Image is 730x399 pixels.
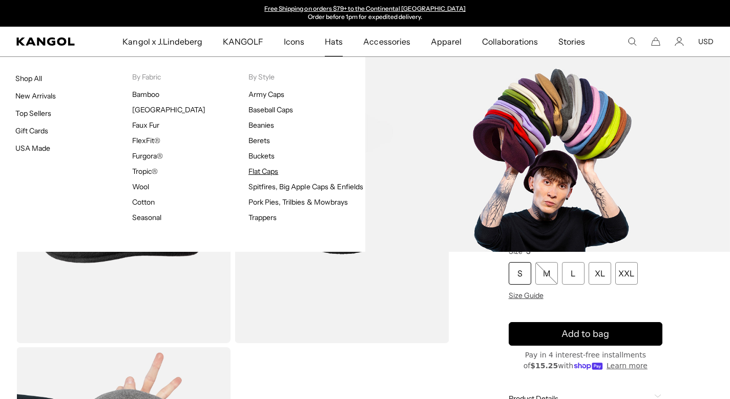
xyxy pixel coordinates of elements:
[132,121,159,130] a: Faux Fur
[15,144,50,153] a: USA Made
[698,37,714,46] button: USD
[353,27,420,56] a: Accessories
[558,27,585,56] span: Stories
[132,182,149,191] a: Wool
[651,37,660,46] button: Cart
[213,27,274,56] a: KANGOLF
[509,262,531,285] div: S
[248,72,365,82] p: By Style
[260,5,471,22] div: 2 of 2
[561,327,609,341] span: Add to bag
[15,74,42,83] a: Shop All
[132,213,161,222] a: Seasonal
[482,27,538,56] span: Collaborations
[132,167,158,176] a: Tropic®
[264,5,466,12] a: Free Shipping on orders $79+ to the Continental [GEOGRAPHIC_DATA]
[122,27,202,56] span: Kangol x J.Lindeberg
[248,121,274,130] a: Beanies
[132,151,163,161] a: Furgora®
[264,13,466,22] p: Order before 1pm for expedited delivery.
[132,105,205,114] a: [GEOGRAPHIC_DATA]
[248,197,348,207] a: Pork Pies, Trilbies & Mowbrays
[548,27,595,56] a: Stories
[472,27,548,56] a: Collaborations
[248,90,284,99] a: Army Caps
[421,27,472,56] a: Apparel
[274,27,315,56] a: Icons
[248,167,278,176] a: Flat Caps
[589,262,611,285] div: XL
[248,105,293,114] a: Baseball Caps
[15,126,48,135] a: Gift Cards
[260,5,471,22] div: Announcement
[248,136,270,145] a: Berets
[132,136,160,145] a: FlexFit®
[16,37,80,46] a: Kangol
[675,37,684,46] a: Account
[248,213,277,222] a: Trappers
[223,27,263,56] span: KANGOLF
[260,5,471,22] slideshow-component: Announcement bar
[132,72,249,82] p: By Fabric
[562,262,585,285] div: L
[284,27,304,56] span: Icons
[431,27,462,56] span: Apparel
[15,91,56,101] a: New Arrivals
[248,151,275,161] a: Buckets
[628,37,637,46] summary: Search here
[315,27,353,56] a: Hats
[535,262,558,285] div: M
[15,109,51,118] a: Top Sellers
[615,262,638,285] div: XXL
[132,90,159,99] a: Bamboo
[325,27,343,56] span: Hats
[509,291,544,300] span: Size Guide
[248,182,363,191] a: Spitfires, Big Apple Caps & Enfields
[509,322,662,346] button: Add to bag
[112,27,213,56] a: Kangol x J.Lindeberg
[132,197,155,207] a: Cotton
[363,27,410,56] span: Accessories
